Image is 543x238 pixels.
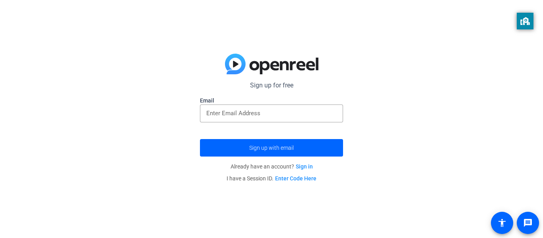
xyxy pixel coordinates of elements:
label: Email [200,97,343,104]
button: Sign up with email [200,139,343,157]
a: Sign in [296,163,313,170]
button: privacy banner [517,13,533,29]
span: Already have an account? [231,163,313,170]
span: I have a Session ID. [227,175,316,182]
mat-icon: accessibility [497,218,507,228]
a: Enter Code Here [275,175,316,182]
input: Enter Email Address [206,108,337,118]
img: blue-gradient.svg [225,54,318,74]
mat-icon: message [523,218,533,228]
p: Sign up for free [200,81,343,90]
